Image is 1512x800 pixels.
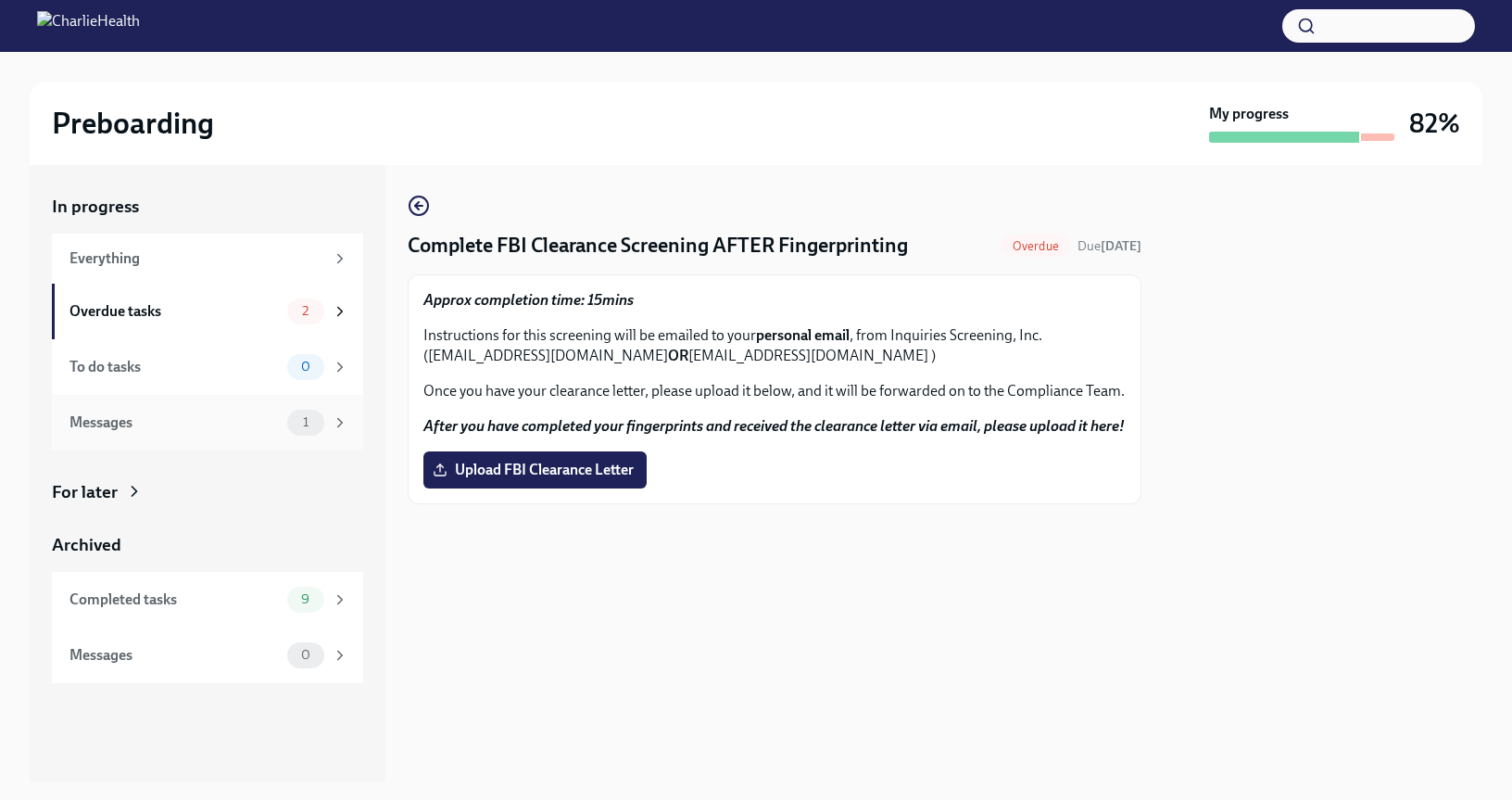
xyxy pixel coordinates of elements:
div: Overdue tasks [69,301,280,322]
p: Instructions for this screening will be emailed to your , from Inquiries Screening, Inc. ([EMAIL_... [423,325,1126,366]
span: 0 [290,360,321,374]
strong: OR [668,347,688,364]
a: Overdue tasks2 [52,284,363,339]
span: Due [1077,238,1141,254]
div: Everything [69,248,324,269]
span: 0 [290,648,321,662]
strong: After you have completed your fingerprints and received the clearance letter via email, please up... [423,417,1125,435]
a: Messages0 [52,628,363,683]
h3: 82% [1409,107,1460,140]
img: CharlieHealth [37,11,140,41]
div: To do tasks [69,357,280,377]
a: Archived [52,533,363,557]
a: Messages1 [52,395,363,451]
span: Upload FBI Clearance Letter [436,461,634,479]
span: August 28th, 2025 09:00 [1077,237,1141,255]
span: 9 [290,592,321,606]
a: In progress [52,195,363,219]
strong: personal email [756,326,850,344]
div: Messages [69,645,280,666]
p: Once you have your clearance letter, please upload it below, and it will be forwarded on to the C... [423,381,1126,401]
h4: Complete FBI Clearance Screening AFTER Fingerprinting [408,232,908,260]
a: For later [52,480,363,504]
a: Completed tasks9 [52,572,363,628]
div: Messages [69,413,280,433]
span: 2 [291,304,320,318]
div: Completed tasks [69,590,280,610]
span: Overdue [1002,239,1070,253]
span: 1 [292,415,320,429]
strong: My progress [1209,104,1289,124]
strong: Approx completion time: 15mins [423,291,634,309]
h2: Preboarding [52,105,214,142]
div: For later [52,480,118,504]
strong: [DATE] [1101,238,1141,254]
label: Upload FBI Clearance Letter [423,451,647,489]
a: Everything [52,234,363,284]
a: To do tasks0 [52,339,363,395]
